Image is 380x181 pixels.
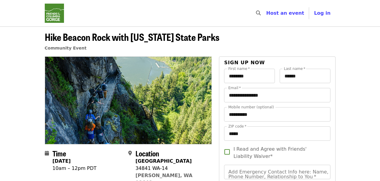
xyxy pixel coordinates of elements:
input: Last name [280,69,330,83]
label: Last name [284,67,305,71]
i: map-marker-alt icon [128,150,132,156]
a: Community Event [45,46,87,50]
input: ZIP code [224,126,330,141]
span: Log in [314,10,330,16]
div: 10am – 12pm PDT [53,165,97,172]
input: Email [224,88,330,102]
span: Sign up now [224,60,265,65]
input: First name [224,69,275,83]
a: Host an event [266,10,304,16]
div: 34841 WA-14 [135,165,207,172]
span: Time [53,148,66,158]
label: First name [228,67,250,71]
strong: [DATE] [53,158,71,164]
label: Mobile number (optional) [228,105,274,109]
strong: [GEOGRAPHIC_DATA] [135,158,192,164]
span: Hike Beacon Rock with [US_STATE] State Parks [45,30,219,44]
input: Add Emergency Contact Info here: Name, Phone Number, Relationship to You [224,165,330,179]
img: Hike Beacon Rock with Washington State Parks organized by Friends Of The Columbia Gorge [45,57,212,144]
label: Email [228,86,241,90]
input: Search [264,6,269,20]
i: calendar icon [45,150,49,156]
i: search icon [256,10,261,16]
span: Location [135,148,159,158]
span: I Read and Agree with Friends' Liability Waiver* [233,146,325,160]
button: Log in [309,7,335,19]
input: Mobile number (optional) [224,107,330,122]
label: ZIP code [228,125,246,128]
img: Friends Of The Columbia Gorge - Home [45,4,64,23]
